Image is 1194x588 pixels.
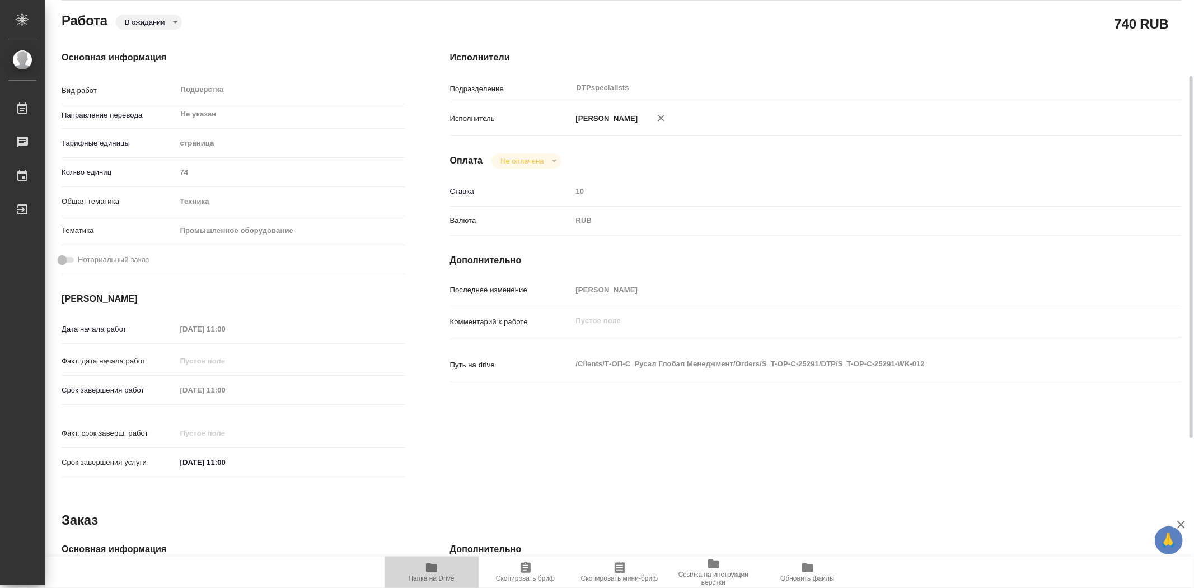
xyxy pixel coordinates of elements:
[176,321,274,337] input: Пустое поле
[62,428,176,439] p: Факт. срок заверш. работ
[176,353,274,369] input: Пустое поле
[62,511,98,529] h2: Заказ
[176,382,274,398] input: Пустое поле
[572,354,1121,374] textarea: /Clients/Т-ОП-С_Русал Глобал Менеджмент/Orders/S_T-OP-C-25291/DTP/S_T-OP-C-25291-WK-012
[62,167,176,178] p: Кол-во единиц
[450,186,572,197] p: Ставка
[667,557,761,588] button: Ссылка на инструкции верстки
[780,575,835,582] span: Обновить файлы
[491,153,560,169] div: В ожидании
[62,324,176,335] p: Дата начала работ
[572,113,638,124] p: [PERSON_NAME]
[62,51,405,64] h4: Основная информация
[409,575,455,582] span: Папка на Drive
[450,154,483,167] h4: Оплата
[385,557,479,588] button: Папка на Drive
[496,575,555,582] span: Скопировать бриф
[450,316,572,328] p: Комментарий к работе
[176,454,274,470] input: ✎ Введи что-нибудь
[572,282,1121,298] input: Пустое поле
[1155,526,1183,554] button: 🙏
[572,211,1121,230] div: RUB
[62,85,176,96] p: Вид работ
[116,15,182,30] div: В ожидании
[450,113,572,124] p: Исполнитель
[62,196,176,207] p: Общая тематика
[176,425,274,441] input: Пустое поле
[761,557,855,588] button: Обновить файлы
[121,17,168,27] button: В ожидании
[572,183,1121,199] input: Пустое поле
[62,457,176,468] p: Срок завершения услуги
[573,557,667,588] button: Скопировать мини-бриф
[62,110,176,121] p: Направление перевода
[62,225,176,236] p: Тематика
[1115,14,1169,33] h2: 740 RUB
[62,543,405,556] h4: Основная информация
[62,138,176,149] p: Тарифные единицы
[78,254,149,265] span: Нотариальный заказ
[62,385,176,396] p: Срок завершения работ
[450,83,572,95] p: Подразделение
[450,215,572,226] p: Валюта
[62,10,107,30] h2: Работа
[176,134,405,153] div: страница
[176,164,405,180] input: Пустое поле
[450,543,1182,556] h4: Дополнительно
[450,284,572,296] p: Последнее изменение
[176,192,405,211] div: Техника
[479,557,573,588] button: Скопировать бриф
[450,51,1182,64] h4: Исполнители
[450,254,1182,267] h4: Дополнительно
[497,156,547,166] button: Не оплачена
[1159,529,1178,552] span: 🙏
[450,360,572,371] p: Путь на drive
[649,106,673,130] button: Удалить исполнителя
[176,221,405,240] div: Промышленное оборудование
[62,292,405,306] h4: [PERSON_NAME]
[581,575,658,582] span: Скопировать мини-бриф
[62,356,176,367] p: Факт. дата начала работ
[673,571,754,586] span: Ссылка на инструкции верстки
